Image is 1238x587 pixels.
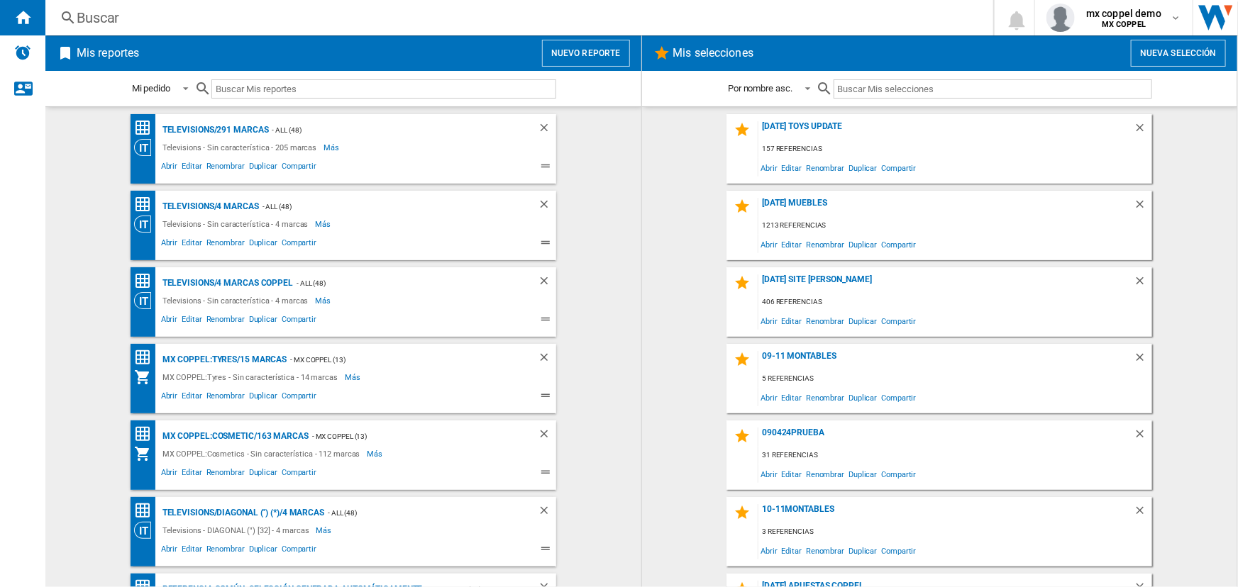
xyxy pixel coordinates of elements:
[780,388,804,407] span: Editar
[538,504,556,522] div: Borrar
[159,313,180,330] span: Abrir
[758,235,780,254] span: Abrir
[758,351,1134,370] div: 09-11 MONTABLES
[159,236,180,253] span: Abrir
[77,8,956,28] div: Buscar
[804,235,846,254] span: Renombrar
[280,313,319,330] span: Compartir
[204,160,247,177] span: Renombrar
[293,274,509,292] div: - ALL (48)
[846,541,879,560] span: Duplicar
[758,447,1152,464] div: 31 referencias
[134,216,159,233] div: Visión Categoría
[728,83,792,94] div: Por nombre asc.
[134,369,159,386] div: Mi colección
[134,502,159,520] div: Matriz de precios
[179,236,204,253] span: Editar
[758,217,1152,235] div: 1213 referencias
[879,388,918,407] span: Compartir
[134,119,159,137] div: Matriz de precios
[1134,427,1152,447] div: Borrar
[159,466,180,483] span: Abrir
[758,427,1134,447] div: 090424prueba
[780,464,804,483] span: Editar
[758,198,1134,217] div: [DATE] MUEBLES
[179,160,204,177] span: Editar
[247,542,280,559] span: Duplicar
[538,198,556,216] div: Borrar
[159,389,180,406] span: Abrir
[670,40,757,67] h2: Mis selecciones
[280,236,319,253] span: Compartir
[247,236,280,253] span: Duplicar
[247,389,280,406] span: Duplicar
[134,522,159,539] div: Visión Categoría
[780,311,804,330] span: Editar
[315,216,333,233] span: Más
[758,158,780,177] span: Abrir
[804,464,846,483] span: Renombrar
[204,466,247,483] span: Renombrar
[1131,40,1226,67] button: Nueva selección
[324,504,509,522] div: - ALL (48)
[758,523,1152,541] div: 3 referencias
[780,158,804,177] span: Editar
[834,79,1152,99] input: Buscar Mis selecciones
[134,445,159,462] div: Mi colección
[159,198,259,216] div: Televisions/4 marcas
[879,464,918,483] span: Compartir
[804,388,846,407] span: Renombrar
[538,274,556,292] div: Borrar
[159,542,180,559] span: Abrir
[1134,351,1152,370] div: Borrar
[1134,504,1152,523] div: Borrar
[159,445,367,462] div: MX COPPEL:Cosmetics - Sin característica - 112 marcas
[179,466,204,483] span: Editar
[846,388,879,407] span: Duplicar
[538,121,556,139] div: Borrar
[287,351,509,369] div: - MX COPPEL (13)
[758,541,780,560] span: Abrir
[211,79,556,99] input: Buscar Mis reportes
[846,158,879,177] span: Duplicar
[846,311,879,330] span: Duplicar
[247,466,280,483] span: Duplicar
[159,274,293,292] div: Televisions/4 marcas COPPEL
[159,351,287,369] div: MX COPPEL:Tyres/15 marcas
[804,158,846,177] span: Renombrar
[247,313,280,330] span: Duplicar
[879,311,918,330] span: Compartir
[134,349,159,367] div: Matriz de precios
[780,541,804,560] span: Editar
[758,504,1134,523] div: 10-11Montables
[204,542,247,559] span: Renombrar
[846,235,879,254] span: Duplicar
[758,311,780,330] span: Abrir
[159,427,309,445] div: MX COPPEL:Cosmetic/163 marcas
[538,427,556,445] div: Borrar
[315,292,333,309] span: Más
[1086,6,1161,21] span: mx coppel demo
[758,274,1134,293] div: [DATE] site [PERSON_NAME]
[259,198,509,216] div: - ALL (48)
[74,40,142,67] h2: Mis reportes
[159,522,316,539] div: Televisions - DIAGONAL (") [32] - 4 marcas
[132,83,170,94] div: Mi pedido
[879,235,918,254] span: Compartir
[758,388,780,407] span: Abrir
[269,121,509,139] div: - ALL (48)
[280,389,319,406] span: Compartir
[758,121,1134,140] div: [DATE] toys update
[134,425,159,443] div: Matriz de precios
[159,139,324,156] div: Televisions - Sin característica - 205 marcas
[780,235,804,254] span: Editar
[179,313,204,330] span: Editar
[324,139,341,156] span: Más
[204,313,247,330] span: Renombrar
[134,139,159,156] div: Visión Categoría
[134,292,159,309] div: Visión Categoría
[159,292,316,309] div: Televisions - Sin característica - 4 marcas
[159,216,316,233] div: Televisions - Sin característica - 4 marcas
[159,121,269,139] div: Televisions/291 marcas
[1134,121,1152,140] div: Borrar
